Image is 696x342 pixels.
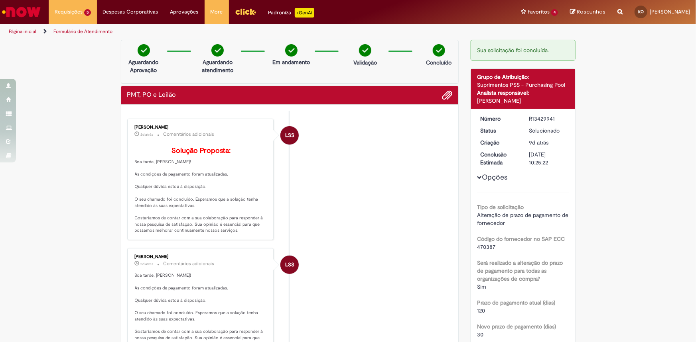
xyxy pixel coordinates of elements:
div: Analista responsável: [477,89,569,97]
img: check-circle-green.png [138,44,150,57]
span: 4 [551,9,558,16]
p: Aguardando atendimento [198,58,237,74]
span: Aprovações [170,8,199,16]
div: R13429941 [529,115,566,123]
span: 120 [477,307,485,314]
p: +GenAi [295,8,314,18]
span: Sim [477,283,486,290]
div: Lidiane Scotti Santos [280,256,299,274]
img: check-circle-green.png [211,44,224,57]
div: 19/08/2025 17:05:25 [529,139,566,147]
div: Grupo de Atribuição: [477,73,569,81]
a: Formulário de Atendimento [53,28,112,35]
div: [PERSON_NAME] [477,97,569,105]
dt: Criação [474,139,523,147]
time: 26/08/2025 17:34:38 [141,132,154,137]
button: Adicionar anexos [442,90,452,100]
a: Página inicial [9,28,36,35]
p: Validação [353,59,377,66]
b: Código do fornecedor no SAP ECC [477,235,565,242]
b: Será realizado a alteração do prazo de pagamento para todas as organizações de compra? [477,259,563,282]
h2: PMT, PO e Leilão Histórico de tíquete [127,92,176,99]
b: Solução Proposta: [172,146,231,155]
ul: Trilhas de página [6,24,458,39]
time: 26/08/2025 17:34:33 [141,262,154,266]
img: click_logo_yellow_360x200.png [235,6,256,18]
dt: Conclusão Estimada [474,150,523,166]
span: 2d atrás [141,132,154,137]
div: Suprimentos PSS - Purchasing Pool [477,81,569,89]
dt: Status [474,127,523,135]
small: Comentários adicionais [164,131,215,138]
span: [PERSON_NAME] [650,8,690,15]
span: 470387 [477,243,495,250]
span: Despesas Corporativas [103,8,158,16]
p: Aguardando Aprovação [124,58,163,74]
span: Alteração de prazo de pagamento de fornecedor [477,211,570,227]
img: check-circle-green.png [285,44,298,57]
span: KO [638,9,644,14]
span: LSS [285,126,294,145]
span: Rascunhos [577,8,605,16]
p: Boa tarde, [PERSON_NAME]! As condições de pagamento foram atualizadas. Qualquer dúvida estou à di... [135,147,268,234]
span: 30 [477,331,483,338]
img: check-circle-green.png [359,44,371,57]
div: Lidiane Scotti Santos [280,126,299,145]
span: 5 [84,9,91,16]
div: [PERSON_NAME] [135,254,268,259]
div: Sua solicitação foi concluída. [471,40,576,61]
p: Em andamento [272,58,310,66]
span: Favoritos [528,8,550,16]
span: 2d atrás [141,262,154,266]
img: check-circle-green.png [433,44,445,57]
div: [DATE] 10:25:22 [529,150,566,166]
dt: Número [474,115,523,123]
time: 19/08/2025 17:05:25 [529,139,549,146]
b: Prazo de pagamento atual (dias) [477,299,555,306]
span: 9d atrás [529,139,549,146]
div: Padroniza [268,8,314,18]
div: [PERSON_NAME] [135,125,268,130]
b: Tipo de solicitação [477,203,524,211]
p: Concluído [426,59,452,66]
b: Novo prazo de pagamento (dias) [477,323,556,330]
span: Requisições [55,8,83,16]
span: More [211,8,223,16]
span: LSS [285,255,294,274]
small: Comentários adicionais [164,260,215,267]
a: Rascunhos [570,8,605,16]
div: Solucionado [529,127,566,135]
img: ServiceNow [1,4,42,20]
